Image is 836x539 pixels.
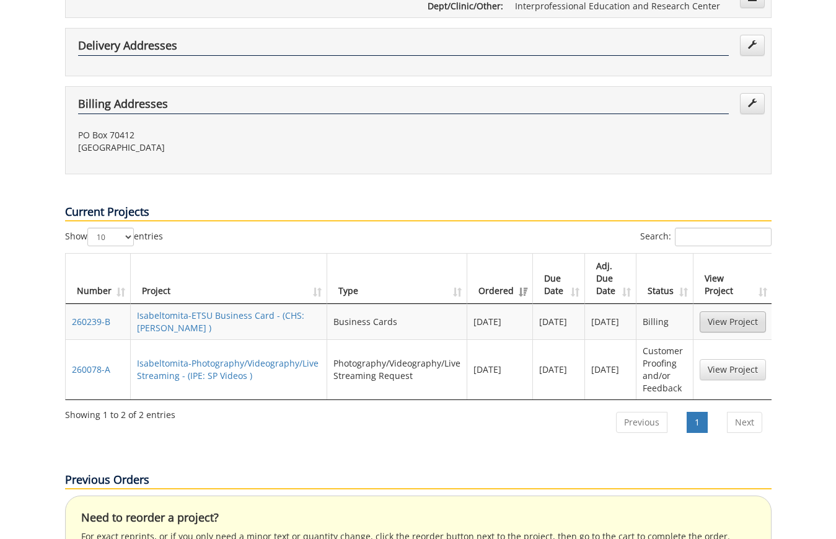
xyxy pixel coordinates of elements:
[687,412,708,433] a: 1
[700,359,766,380] a: View Project
[533,304,585,339] td: [DATE]
[327,304,467,339] td: Business Cards
[636,339,693,399] td: Customer Proofing and/or Feedback
[72,316,110,327] a: 260239-B
[131,254,327,304] th: Project: activate to sort column ascending
[616,412,667,433] a: Previous
[693,254,772,304] th: View Project: activate to sort column ascending
[78,40,729,56] h4: Delivery Addresses
[700,311,766,332] a: View Project
[740,35,765,56] a: Edit Addresses
[327,339,467,399] td: Photography/Videography/Live Streaming Request
[65,228,163,246] label: Show entries
[78,98,729,114] h4: Billing Addresses
[640,228,772,246] label: Search:
[467,254,533,304] th: Ordered: activate to sort column ascending
[727,412,762,433] a: Next
[675,228,772,246] input: Search:
[65,472,772,489] p: Previous Orders
[585,339,637,399] td: [DATE]
[327,254,467,304] th: Type: activate to sort column ascending
[533,339,585,399] td: [DATE]
[467,339,533,399] td: [DATE]
[636,254,693,304] th: Status: activate to sort column ascending
[87,228,134,246] select: Showentries
[585,254,637,304] th: Adj. Due Date: activate to sort column ascending
[65,404,175,421] div: Showing 1 to 2 of 2 entries
[66,254,131,304] th: Number: activate to sort column ascending
[81,512,755,524] h4: Need to reorder a project?
[137,357,319,381] a: Isabeltomita-Photography/Videography/Live Streaming - (IPE: SP Videos )
[533,254,585,304] th: Due Date: activate to sort column ascending
[137,310,304,334] a: Isabeltomita-ETSU Business Card - (CHS: [PERSON_NAME] )
[78,129,409,141] p: PO Box 70412
[467,304,533,339] td: [DATE]
[78,141,409,154] p: [GEOGRAPHIC_DATA]
[740,93,765,114] a: Edit Addresses
[72,363,110,375] a: 260078-A
[65,204,772,221] p: Current Projects
[636,304,693,339] td: Billing
[585,304,637,339] td: [DATE]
